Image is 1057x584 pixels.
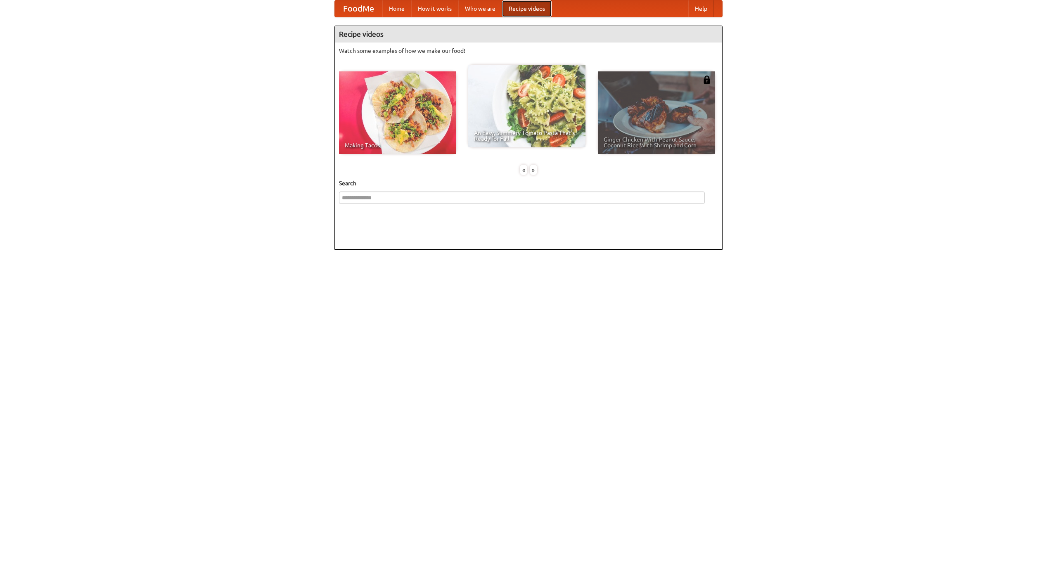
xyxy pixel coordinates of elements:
p: Watch some examples of how we make our food! [339,47,718,55]
a: Help [688,0,714,17]
h5: Search [339,179,718,187]
div: » [530,165,537,175]
img: 483408.png [703,76,711,84]
h4: Recipe videos [335,26,722,43]
a: Recipe videos [502,0,552,17]
a: How it works [411,0,458,17]
a: Who we are [458,0,502,17]
a: FoodMe [335,0,382,17]
a: An Easy, Summery Tomato Pasta That's Ready for Fall [468,65,585,147]
div: « [520,165,527,175]
span: An Easy, Summery Tomato Pasta That's Ready for Fall [474,130,580,142]
a: Making Tacos [339,71,456,154]
span: Making Tacos [345,142,450,148]
a: Home [382,0,411,17]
